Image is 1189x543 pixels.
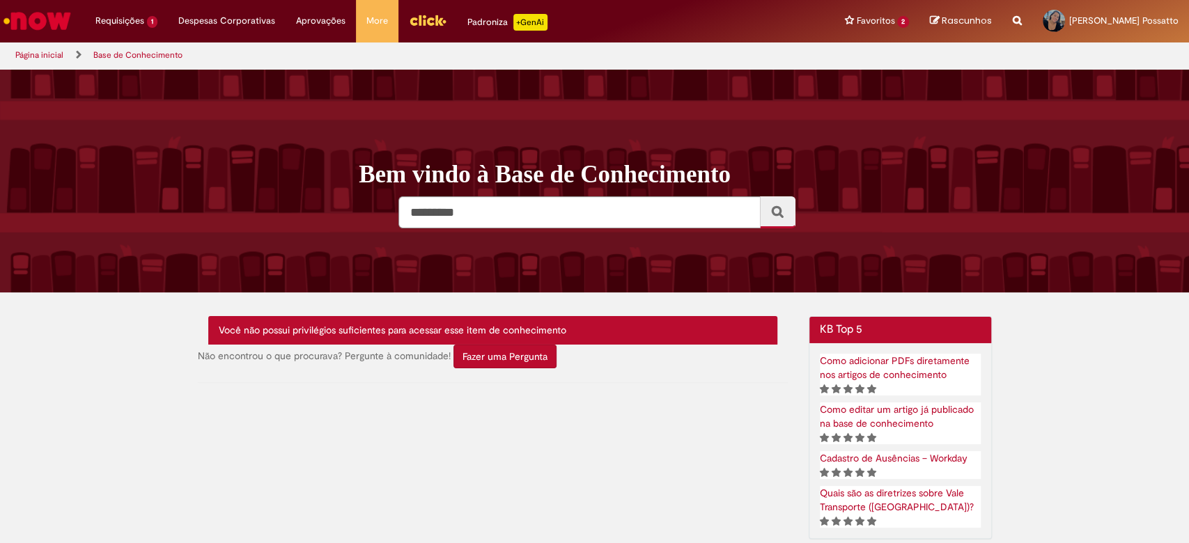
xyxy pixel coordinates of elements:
i: 3 [844,517,853,526]
a: Página inicial [15,49,63,61]
span: Despesas Corporativas [178,14,275,28]
a: Artigo, Cadastro de Ausências – Workday, classificação de 5 estrelas [820,452,967,464]
i: 4 [855,384,864,394]
img: click_logo_yellow_360x200.png [409,10,446,31]
button: Pesquisar [760,196,795,228]
span: Favoritos [856,14,894,28]
i: 4 [855,433,864,443]
i: 2 [832,384,841,394]
button: Fazer uma Pergunta [453,345,557,368]
span: 2 [897,16,909,28]
span: Não encontrou o que procurava? Pergunte à comunidade! [198,349,451,361]
i: 1 [820,384,829,394]
a: Artigo, Quais são as diretrizes sobre Vale Transporte (VT)? , classificação de 5 estrelas [820,487,974,513]
i: 5 [867,468,876,478]
a: Base de Conhecimento [93,49,182,61]
a: Artigo, Como adicionar PDFs diretamente nos artigos de conhecimento , classificação de 5 estrelas [820,354,970,381]
i: 2 [832,468,841,478]
h1: Bem vindo à Base de Conhecimento [359,160,1002,189]
i: 1 [820,517,829,526]
p: +GenAi [513,14,547,31]
i: 5 [867,384,876,394]
i: 4 [855,517,864,526]
div: Você não possui privilégios suficientes para acessar esse item de conhecimento [208,316,778,345]
a: Artigo, Como editar um artigo já publicado na base de conhecimento , classificação de 5 estrelas [820,403,974,430]
span: Aprovações [296,14,345,28]
i: 3 [844,433,853,443]
span: 1 [147,16,157,28]
span: [PERSON_NAME] Possatto [1069,15,1179,26]
i: 1 [820,468,829,478]
h2: KB Top 5 [820,324,981,336]
div: Padroniza [467,14,547,31]
span: Rascunhos [942,14,992,27]
img: ServiceNow [1,7,73,35]
span: Requisições [95,14,144,28]
input: Pesquisar [398,196,761,228]
i: 3 [844,468,853,478]
ul: Trilhas de página [10,42,782,68]
i: 5 [867,433,876,443]
a: Rascunhos [930,15,992,28]
i: 4 [855,468,864,478]
i: 3 [844,384,853,394]
i: 5 [867,517,876,526]
i: 1 [820,433,829,443]
span: More [366,14,388,28]
a: Fazer uma Pergunta [453,349,557,361]
i: 2 [832,433,841,443]
i: 2 [832,517,841,526]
